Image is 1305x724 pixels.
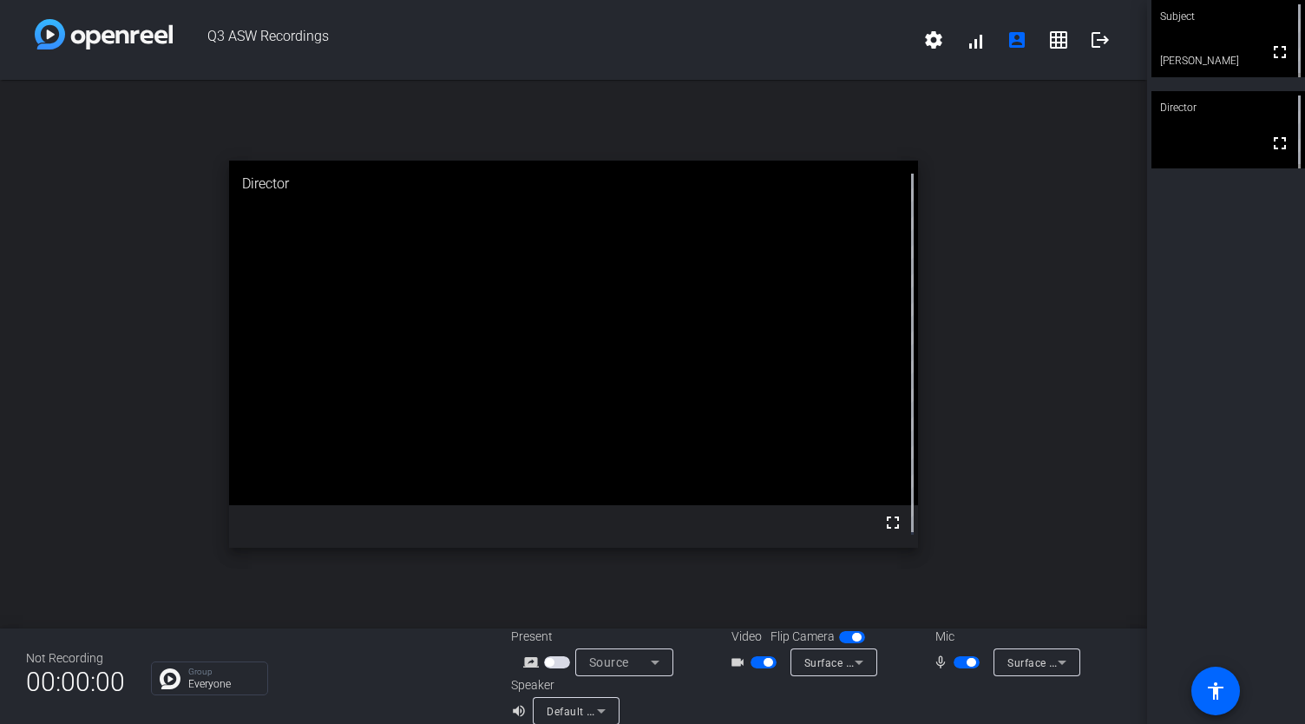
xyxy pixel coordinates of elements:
span: Q3 ASW Recordings [173,19,913,61]
span: Flip Camera [771,628,835,646]
p: Everyone [188,679,259,689]
span: Video [731,628,762,646]
div: Speaker [511,676,615,694]
div: Mic [918,628,1092,646]
p: Group [188,668,259,676]
mat-icon: volume_up [511,701,532,721]
span: 00:00:00 [26,661,125,703]
mat-icon: videocam_outline [730,652,751,673]
mat-icon: mic_none [933,652,954,673]
div: Director [229,161,917,207]
div: Director [1151,91,1305,124]
div: Present [511,628,685,646]
button: signal_cellular_alt [954,19,996,61]
div: Not Recording [26,649,125,668]
mat-icon: logout [1090,30,1111,50]
mat-icon: fullscreen [882,512,903,533]
span: Surface Camera Front (045e:0990) [804,655,981,669]
mat-icon: screen_share_outline [523,652,544,673]
img: Chat Icon [160,668,180,689]
mat-icon: account_box [1007,30,1027,50]
mat-icon: accessibility [1205,681,1226,701]
mat-icon: fullscreen [1269,133,1290,154]
span: Source [589,655,629,669]
span: Default - Surface Omnisonic Speakers (Surface High Definition Audio) [547,704,900,718]
mat-icon: fullscreen [1269,42,1290,63]
img: white-gradient.svg [35,19,173,49]
mat-icon: grid_on [1048,30,1069,50]
mat-icon: settings [923,30,944,50]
